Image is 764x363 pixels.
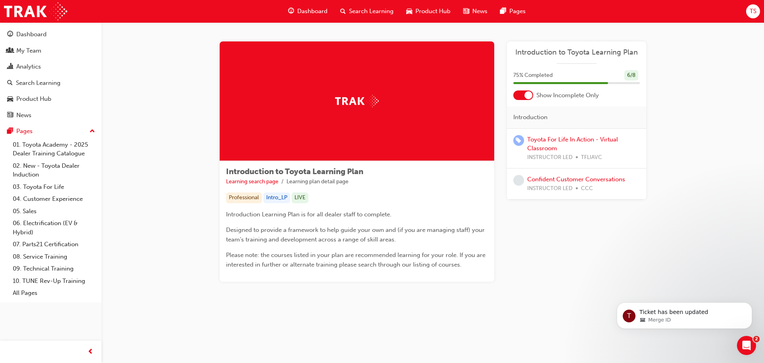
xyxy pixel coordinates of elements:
[226,211,392,218] span: Introduction Learning Plan is for all dealer staff to complete.
[513,113,548,122] span: Introduction
[226,251,487,268] span: Please note: the courses listed in your plan are recommended learning for your role. If you are i...
[349,7,394,16] span: Search Learning
[226,167,363,176] span: Introduction to Toyota Learning Plan
[753,336,760,342] span: 2
[297,7,327,16] span: Dashboard
[335,95,379,107] img: Trak
[7,80,13,87] span: search-icon
[581,153,602,162] span: TFLIAVC
[16,127,33,136] div: Pages
[472,7,487,16] span: News
[400,3,457,20] a: car-iconProduct Hub
[10,238,98,251] a: 07. Parts21 Certification
[10,205,98,218] a: 05. Sales
[10,193,98,205] a: 04. Customer Experience
[3,108,98,123] a: News
[334,3,400,20] a: search-iconSearch Learning
[292,192,308,203] div: LIVE
[513,135,524,146] span: learningRecordVerb_ENROLL-icon
[7,128,13,135] span: pages-icon
[16,111,31,120] div: News
[7,47,13,55] span: people-icon
[3,26,98,124] button: DashboardMy TeamAnalyticsSearch LearningProduct HubNews
[457,3,494,20] a: news-iconNews
[494,3,532,20] a: pages-iconPages
[263,192,290,203] div: Intro_LP
[10,251,98,263] a: 08. Service Training
[527,184,573,193] span: INSTRUCTOR LED
[10,160,98,181] a: 02. New - Toyota Dealer Induction
[7,112,13,119] span: news-icon
[746,4,760,18] button: TS
[3,76,98,90] a: Search Learning
[16,30,47,39] div: Dashboard
[3,124,98,139] button: Pages
[16,78,60,88] div: Search Learning
[737,336,756,355] iframe: Intercom live chat
[10,263,98,275] a: 09. Technical Training
[7,31,13,38] span: guage-icon
[340,6,346,16] span: search-icon
[10,217,98,238] a: 06. Electrification (EV & Hybrid)
[527,176,625,183] a: Confident Customer Conversations
[226,178,279,185] a: Learning search page
[16,94,51,104] div: Product Hub
[4,2,67,20] img: Trak
[509,7,526,16] span: Pages
[581,184,593,193] span: CCC
[3,59,98,74] a: Analytics
[527,153,573,162] span: INSTRUCTOR LED
[415,7,450,16] span: Product Hub
[513,48,640,57] a: Introduction to Toyota Learning Plan
[750,7,756,16] span: TS
[3,43,98,58] a: My Team
[288,6,294,16] span: guage-icon
[226,226,486,243] span: Designed to provide a framework to help guide your own and (if you are managing staff) your team'...
[7,63,13,71] span: chart-icon
[7,96,13,103] span: car-icon
[10,287,98,299] a: All Pages
[605,286,764,341] iframe: Intercom notifications message
[10,139,98,160] a: 01. Toyota Academy - 2025 Dealer Training Catalogue
[513,175,524,186] span: learningRecordVerb_NONE-icon
[3,92,98,106] a: Product Hub
[527,136,618,152] a: Toyota For Life In Action - Virtual Classroom
[16,62,41,71] div: Analytics
[463,6,469,16] span: news-icon
[406,6,412,16] span: car-icon
[10,275,98,287] a: 10. TUNE Rev-Up Training
[16,46,41,55] div: My Team
[226,192,262,203] div: Professional
[513,71,553,80] span: 75 % Completed
[500,6,506,16] span: pages-icon
[282,3,334,20] a: guage-iconDashboard
[536,91,599,100] span: Show Incomplete Only
[3,27,98,42] a: Dashboard
[90,126,95,137] span: up-icon
[286,177,349,186] li: Learning plan detail page
[624,70,638,81] div: 6 / 8
[88,347,94,357] span: prev-icon
[10,181,98,193] a: 03. Toyota For Life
